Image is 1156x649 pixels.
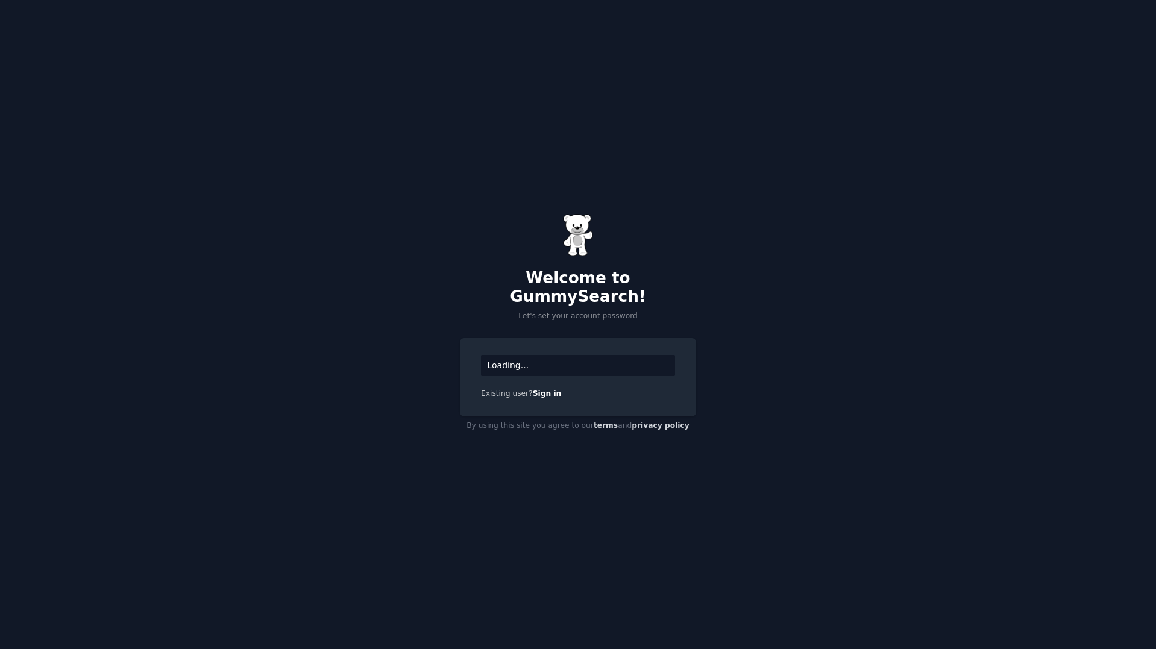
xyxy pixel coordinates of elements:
span: Existing user? [481,389,533,398]
img: Gummy Bear [563,214,593,256]
a: privacy policy [632,421,690,430]
div: Loading... [481,355,675,376]
h2: Welcome to GummySearch! [460,269,696,307]
p: Let's set your account password [460,311,696,322]
div: By using this site you agree to our and [460,416,696,436]
a: terms [594,421,618,430]
a: Sign in [533,389,562,398]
